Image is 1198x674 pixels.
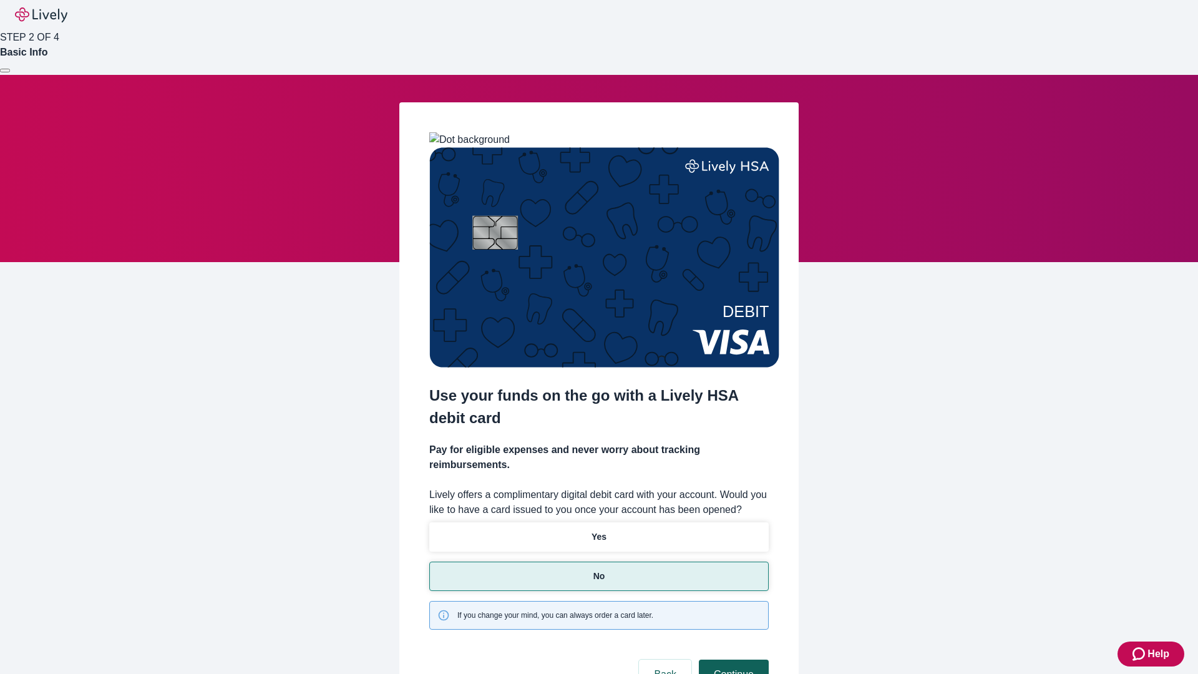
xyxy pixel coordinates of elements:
button: No [429,562,769,591]
p: No [593,570,605,583]
label: Lively offers a complimentary digital debit card with your account. Would you like to have a card... [429,487,769,517]
p: Yes [592,530,606,544]
button: Yes [429,522,769,552]
img: Debit card [429,147,779,368]
svg: Zendesk support icon [1132,647,1147,662]
img: Dot background [429,132,510,147]
button: Zendesk support iconHelp [1118,642,1184,667]
h4: Pay for eligible expenses and never worry about tracking reimbursements. [429,442,769,472]
span: Help [1147,647,1169,662]
h2: Use your funds on the go with a Lively HSA debit card [429,384,769,429]
span: If you change your mind, you can always order a card later. [457,610,653,621]
img: Lively [15,7,67,22]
